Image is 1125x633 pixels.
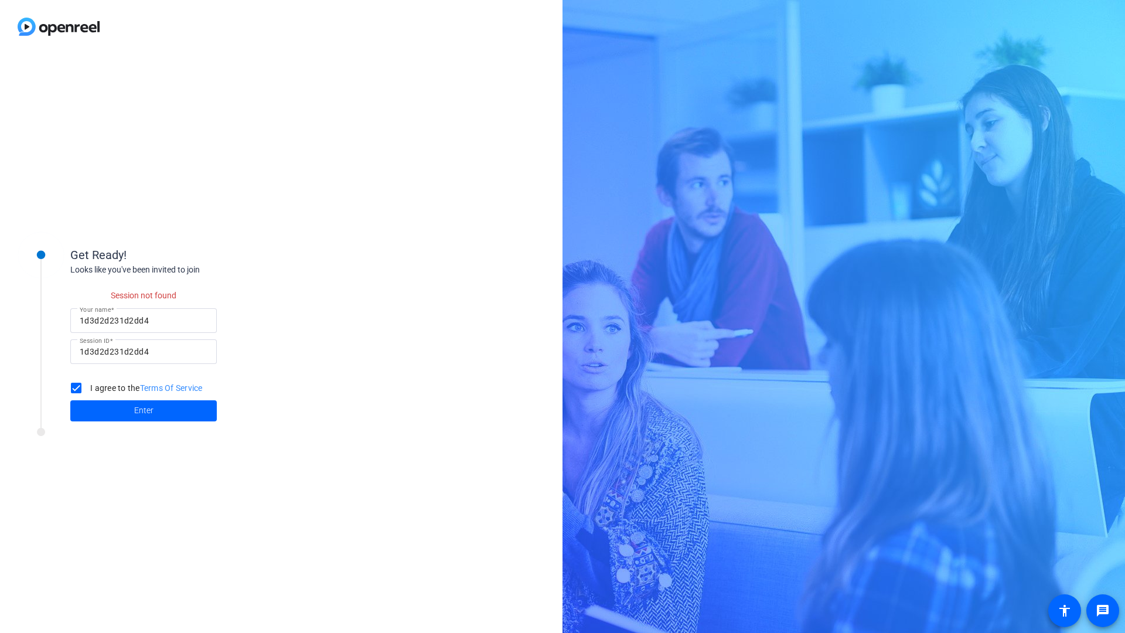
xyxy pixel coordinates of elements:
[70,246,305,264] div: Get Ready!
[1096,604,1110,618] mat-icon: message
[1058,604,1072,618] mat-icon: accessibility
[70,400,217,421] button: Enter
[88,382,203,394] label: I agree to the
[70,264,305,276] div: Looks like you've been invited to join
[80,306,111,313] mat-label: Your name
[80,337,110,344] mat-label: Session ID
[134,404,154,417] span: Enter
[140,383,203,393] a: Terms Of Service
[70,290,217,302] p: Session not found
